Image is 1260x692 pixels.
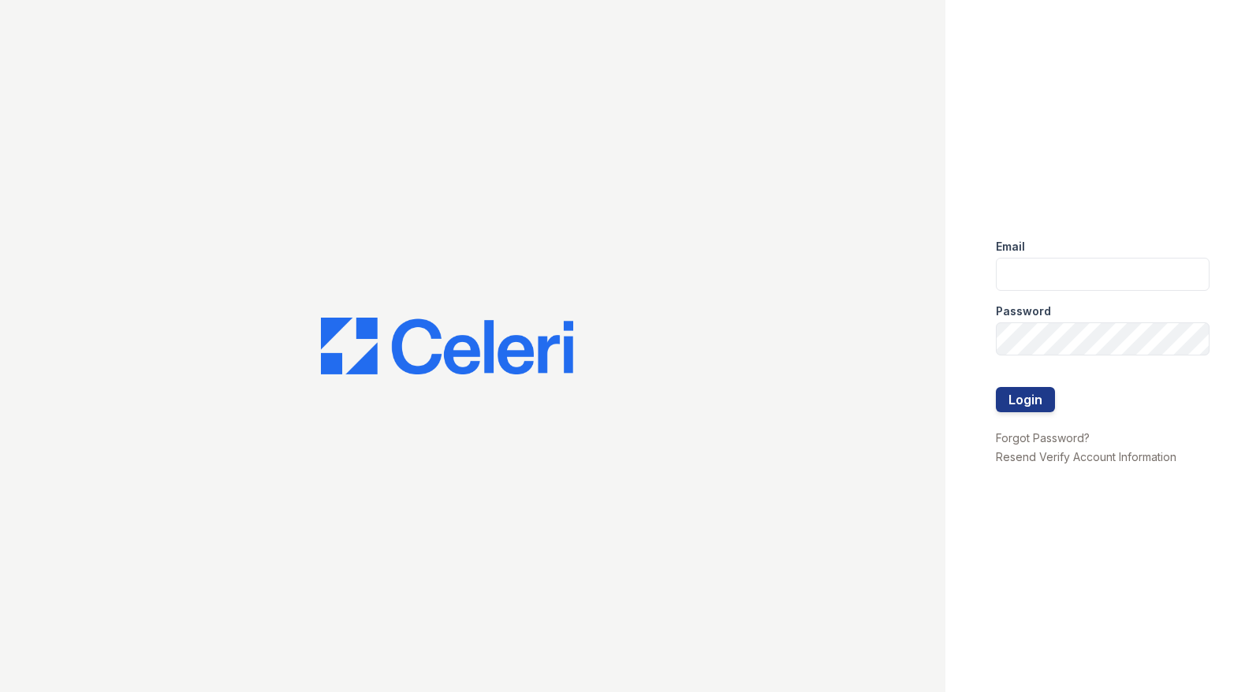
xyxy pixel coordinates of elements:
a: Resend Verify Account Information [996,450,1176,463]
label: Email [996,239,1025,255]
a: Forgot Password? [996,431,1090,445]
button: Login [996,387,1055,412]
img: CE_Logo_Blue-a8612792a0a2168367f1c8372b55b34899dd931a85d93a1a3d3e32e68fde9ad4.png [321,318,573,374]
label: Password [996,303,1051,319]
